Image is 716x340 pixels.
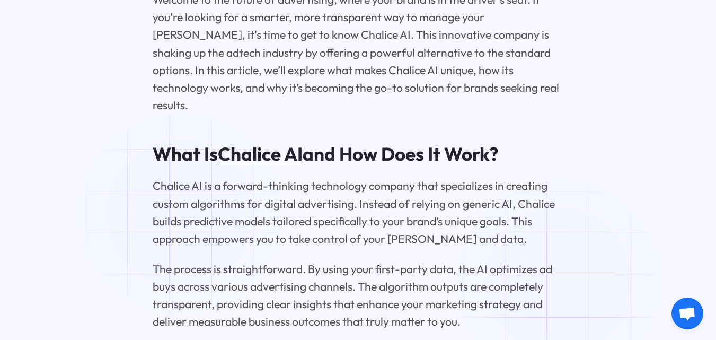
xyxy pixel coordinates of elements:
a: Chalice AI [218,142,303,165]
div: Open chat [671,298,703,329]
h2: What Is and How Does It Work? [153,143,563,165]
p: The process is straightforward. By using your first-party data, the AI optimizes ad buys across v... [153,260,563,331]
p: Chalice AI is a forward-thinking technology company that specializes in creating custom algorithm... [153,177,563,248]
